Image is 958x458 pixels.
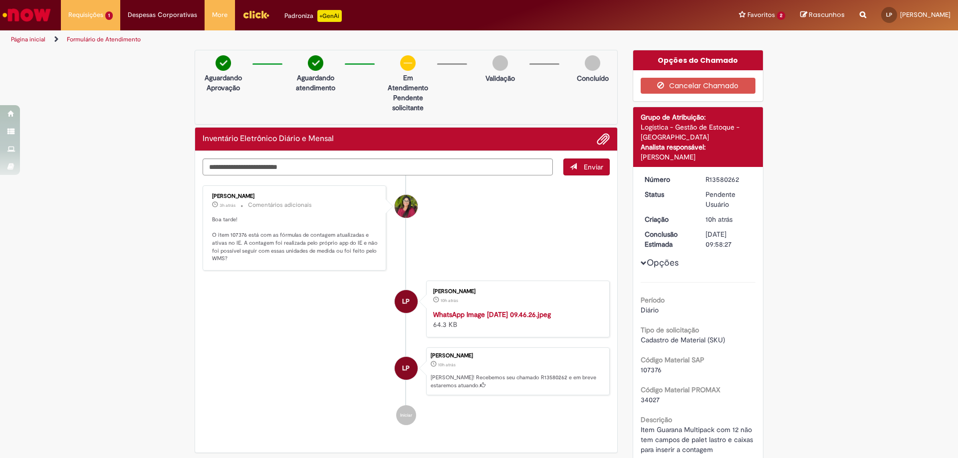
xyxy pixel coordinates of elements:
div: [PERSON_NAME] [641,152,756,162]
div: Pendente Usuário [706,189,752,209]
div: Opções do Chamado [633,50,763,70]
img: check-circle-green.png [308,55,323,71]
a: Página inicial [11,35,45,43]
dt: Status [637,189,699,199]
time: 30/09/2025 09:57:52 [441,298,458,304]
b: Tipo de solicitação [641,325,699,334]
button: Enviar [563,158,610,175]
div: Logística - Gestão de Estoque - [GEOGRAPHIC_DATA] [641,122,756,142]
a: Rascunhos [800,10,845,20]
dt: Número [637,174,699,184]
p: Concluído [577,73,609,83]
span: 10h atrás [438,362,456,368]
span: More [212,10,228,20]
span: LP [402,290,410,313]
span: 10h atrás [706,215,732,224]
p: [PERSON_NAME]! Recebemos seu chamado R13580262 e em breve estaremos atuando. [431,374,604,389]
span: Rascunhos [809,10,845,19]
time: 30/09/2025 09:58:23 [438,362,456,368]
p: +GenAi [317,10,342,22]
span: Item Guarana Multipack com 12 não tem campos de palet lastro e caixas para inserir a contagem [641,425,755,454]
div: Analista responsável: [641,142,756,152]
img: ServiceNow [1,5,52,25]
div: [PERSON_NAME] [212,193,378,199]
img: img-circle-grey.png [585,55,600,71]
p: Em Atendimento [384,73,432,93]
span: LP [402,356,410,380]
h2: Inventário Eletrônico Diário e Mensal Histórico de tíquete [203,135,334,144]
time: 30/09/2025 09:58:23 [706,215,732,224]
b: Código Material PROMAX [641,385,720,394]
div: Leonardo Kichileski Pinheiro [395,290,418,313]
small: Comentários adicionais [248,201,312,209]
span: Favoritos [747,10,775,20]
time: 30/09/2025 17:14:52 [220,202,236,208]
ul: Histórico de tíquete [203,175,610,435]
span: Enviar [584,162,603,171]
p: Aguardando atendimento [291,73,340,93]
span: Cadastro de Material (SKU) [641,335,725,344]
div: Padroniza [284,10,342,22]
b: Código Material SAP [641,355,705,364]
span: 1 [105,11,113,20]
dt: Criação [637,214,699,224]
p: Validação [485,73,515,83]
button: Cancelar Chamado [641,78,756,94]
span: 2 [777,11,785,20]
div: [PERSON_NAME] [431,353,604,359]
img: check-circle-green.png [216,55,231,71]
span: LP [886,11,892,18]
p: Pendente solicitante [384,93,432,113]
span: Despesas Corporativas [128,10,197,20]
div: Maria Leticia Fuzeto Ferreira [395,195,418,218]
dt: Conclusão Estimada [637,229,699,249]
div: Grupo de Atribuição: [641,112,756,122]
textarea: Digite sua mensagem aqui... [203,158,553,175]
button: Adicionar anexos [597,133,610,146]
div: Leonardo Kichileski Pinheiro [395,357,418,380]
div: [PERSON_NAME] [433,289,599,295]
a: WhatsApp Image [DATE] 09.46.26.jpeg [433,310,551,319]
span: 10h atrás [441,298,458,304]
img: img-circle-grey.png [492,55,508,71]
div: [DATE] 09:58:27 [706,229,752,249]
p: Boa tarde! O item 107376 está com as fórmulas de contagem atualizadas e ativas no IE. A contagem ... [212,216,378,263]
img: click_logo_yellow_360x200.png [242,7,269,22]
img: circle-minus.png [400,55,416,71]
b: Período [641,296,665,305]
span: Diário [641,305,659,314]
b: Descrição [641,415,672,424]
span: 107376 [641,365,662,374]
div: R13580262 [706,174,752,184]
span: 3h atrás [220,202,236,208]
div: 30/09/2025 09:58:23 [706,214,752,224]
div: 64.3 KB [433,309,599,329]
ul: Trilhas de página [7,30,631,49]
span: Requisições [68,10,103,20]
a: Formulário de Atendimento [67,35,141,43]
li: Leonardo Kichileski Pinheiro [203,347,610,395]
p: Aguardando Aprovação [199,73,247,93]
span: 34027 [641,395,660,404]
span: [PERSON_NAME] [900,10,951,19]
